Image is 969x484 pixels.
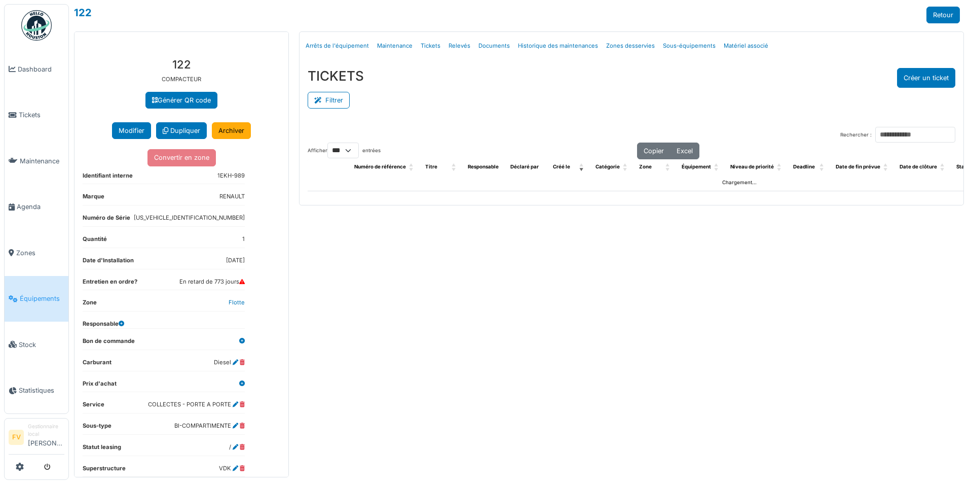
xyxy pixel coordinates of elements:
[777,159,783,175] span: Niveau de priorité: Activate to sort
[28,423,64,452] li: [PERSON_NAME]
[836,164,880,169] span: Date de fin prévue
[83,75,280,84] p: COMPACTEUR
[637,143,670,159] button: Copier
[83,320,124,328] dt: Responsable
[5,138,68,184] a: Maintenance
[83,298,97,311] dt: Zone
[174,422,245,430] dd: BI-COMPARTIMENTE
[793,164,815,169] span: Deadline
[308,68,364,84] h3: TICKETS
[134,214,245,222] dd: [US_VEHICLE_IDENTIFICATION_NUMBER]
[308,143,381,158] label: Afficher entrées
[83,192,104,205] dt: Marque
[83,278,137,290] dt: Entretien en ordre?
[83,379,117,392] dt: Prix d'achat
[20,294,64,303] span: Équipements
[897,68,955,88] button: Créer un ticket
[214,358,245,367] dd: Diesel
[5,322,68,368] a: Stock
[5,368,68,414] a: Statistiques
[16,248,64,258] span: Zones
[83,58,280,71] h3: 122
[5,92,68,139] a: Tickets
[682,164,711,169] span: Équipement
[83,443,121,456] dt: Statut leasing
[5,184,68,230] a: Agenda
[720,34,772,58] a: Matériel associé
[156,122,207,139] a: Dupliquer
[17,202,64,212] span: Agenda
[219,192,245,201] dd: RENAULT
[714,159,720,175] span: Équipement: Activate to sort
[510,164,539,169] span: Déclaré par
[21,10,52,41] img: Badge_color-CXgf-gQk.svg
[474,34,514,58] a: Documents
[219,464,245,473] dd: VDK
[19,386,64,395] span: Statistiques
[19,340,64,350] span: Stock
[212,122,251,139] a: Archiver
[83,214,130,226] dt: Numéro de Série
[229,299,245,306] a: Flotte
[83,337,135,350] dt: Bon de commande
[308,92,350,109] button: Filtrer
[83,400,104,413] dt: Service
[229,443,245,452] dd: /
[926,7,960,23] a: Retour
[595,164,620,169] span: Catégorie
[5,230,68,276] a: Zones
[670,143,699,159] button: Excel
[83,171,133,184] dt: Identifiant interne
[940,159,946,175] span: Date de clôture: Activate to sort
[373,34,417,58] a: Maintenance
[226,256,245,265] dd: [DATE]
[83,464,126,477] dt: Superstructure
[9,430,24,445] li: FV
[665,159,672,175] span: Zone: Activate to sort
[730,164,774,169] span: Niveau de priorité
[409,159,415,175] span: Numéro de référence: Activate to sort
[20,156,64,166] span: Maintenance
[302,34,373,58] a: Arrêts de l'équipement
[83,358,111,371] dt: Carburant
[659,34,720,58] a: Sous-équipements
[5,276,68,322] a: Équipements
[74,7,92,19] a: 122
[83,422,111,434] dt: Sous-type
[217,171,245,180] dd: 1EKH-989
[417,34,444,58] a: Tickets
[145,92,217,109] a: Générer QR code
[242,235,245,244] dd: 1
[83,235,107,248] dt: Quantité
[452,159,458,175] span: Titre: Activate to sort
[327,143,359,158] select: Afficherentrées
[148,400,245,409] dd: COLLECTES - PORTE A PORTE
[354,164,406,169] span: Numéro de référence
[83,256,134,269] dt: Date d'Installation
[579,159,585,175] span: Créé le: Activate to remove sorting
[639,164,652,169] span: Zone
[179,278,245,286] dd: En retard de 773 jours
[112,122,151,139] button: Modifier
[28,423,64,438] div: Gestionnaire local
[425,164,437,169] span: Titre
[677,147,693,155] span: Excel
[900,164,937,169] span: Date de clôture
[602,34,659,58] a: Zones desservies
[883,159,889,175] span: Date de fin prévue: Activate to sort
[840,131,872,139] label: Rechercher :
[19,110,64,120] span: Tickets
[644,147,664,155] span: Copier
[468,164,499,169] span: Responsable
[514,34,602,58] a: Historique des maintenances
[623,159,629,175] span: Catégorie: Activate to sort
[18,64,64,74] span: Dashboard
[819,159,826,175] span: Deadline: Activate to sort
[9,423,64,455] a: FV Gestionnaire local[PERSON_NAME]
[553,164,570,169] span: Créé le
[5,46,68,92] a: Dashboard
[444,34,474,58] a: Relevés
